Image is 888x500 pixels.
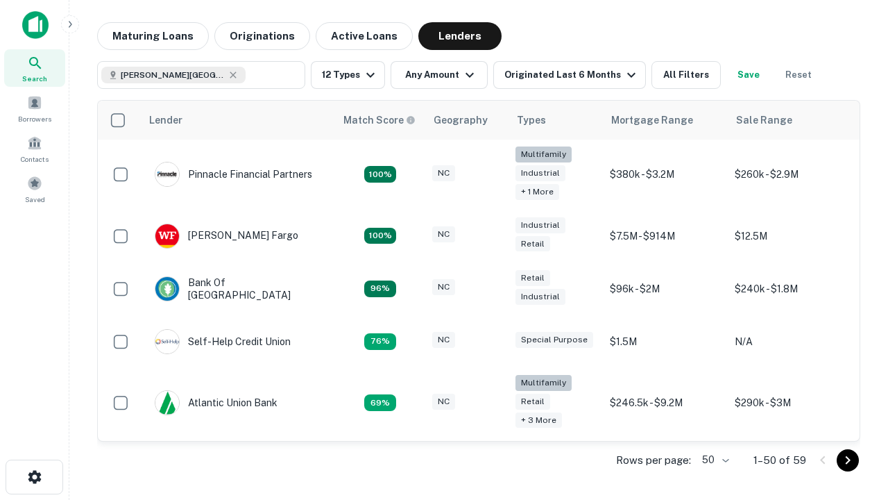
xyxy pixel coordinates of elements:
div: + 1 more [515,184,559,200]
div: Retail [515,394,550,410]
td: $260k - $2.9M [728,140,853,210]
img: picture [155,330,179,353]
span: Contacts [21,153,49,165]
a: Contacts [4,130,65,167]
div: Matching Properties: 15, hasApolloMatch: undefined [364,228,396,244]
button: Active Loans [316,22,413,50]
th: Geography [425,101,509,140]
p: 1–50 of 59 [753,452,806,469]
span: Saved [25,194,45,205]
th: Sale Range [728,101,853,140]
img: picture [155,277,179,301]
a: Borrowers [4,90,65,127]
p: Rows per page: [616,452,691,469]
div: [PERSON_NAME] Fargo [155,224,298,249]
div: Matching Properties: 26, hasApolloMatch: undefined [364,166,396,183]
td: $240k - $1.8M [728,262,853,315]
div: Geography [434,112,488,128]
div: Retail [515,270,550,286]
button: Maturing Loans [97,22,209,50]
div: Mortgage Range [611,112,693,128]
th: Lender [141,101,335,140]
button: 12 Types [311,61,385,89]
div: Matching Properties: 11, hasApolloMatch: undefined [364,333,396,350]
div: Sale Range [736,112,792,128]
div: NC [432,226,455,242]
button: Originations [214,22,310,50]
div: Capitalize uses an advanced AI algorithm to match your search with the best lender. The match sco... [343,112,416,128]
img: capitalize-icon.png [22,11,49,39]
th: Capitalize uses an advanced AI algorithm to match your search with the best lender. The match sco... [335,101,425,140]
span: Search [22,73,47,84]
div: NC [432,165,455,181]
td: $1.5M [603,315,728,368]
div: Industrial [515,165,565,181]
td: N/A [728,315,853,368]
div: Pinnacle Financial Partners [155,162,312,187]
div: Multifamily [515,375,572,391]
div: NC [432,332,455,348]
div: Multifamily [515,147,572,162]
a: Search [4,49,65,87]
div: Industrial [515,289,565,305]
div: Atlantic Union Bank [155,390,277,415]
img: picture [155,391,179,415]
td: $380k - $3.2M [603,140,728,210]
button: Lenders [418,22,502,50]
button: Originated Last 6 Months [493,61,646,89]
div: Originated Last 6 Months [504,67,640,83]
td: $96k - $2M [603,262,728,315]
div: Lender [149,112,182,128]
h6: Match Score [343,112,413,128]
td: $7.5M - $914M [603,210,728,262]
th: Mortgage Range [603,101,728,140]
button: All Filters [651,61,721,89]
div: Special Purpose [515,332,593,348]
button: Go to next page [837,449,859,472]
th: Types [509,101,603,140]
button: Save your search to get updates of matches that match your search criteria. [726,61,771,89]
span: [PERSON_NAME][GEOGRAPHIC_DATA], [GEOGRAPHIC_DATA] [121,69,225,81]
div: Bank Of [GEOGRAPHIC_DATA] [155,276,321,301]
td: $246.5k - $9.2M [603,368,728,438]
div: Self-help Credit Union [155,329,291,354]
div: Industrial [515,217,565,233]
button: Reset [776,61,821,89]
div: Matching Properties: 10, hasApolloMatch: undefined [364,394,396,411]
span: Borrowers [18,113,51,124]
button: Any Amount [391,61,488,89]
div: Matching Properties: 14, hasApolloMatch: undefined [364,281,396,297]
div: + 3 more [515,412,562,428]
iframe: Chat Widget [819,344,888,411]
td: $290k - $3M [728,368,853,438]
img: picture [155,224,179,248]
div: Types [517,112,546,128]
div: 50 [697,450,731,470]
div: NC [432,279,455,295]
div: NC [432,394,455,410]
img: picture [155,162,179,186]
div: Retail [515,236,550,252]
a: Saved [4,170,65,208]
td: $12.5M [728,210,853,262]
